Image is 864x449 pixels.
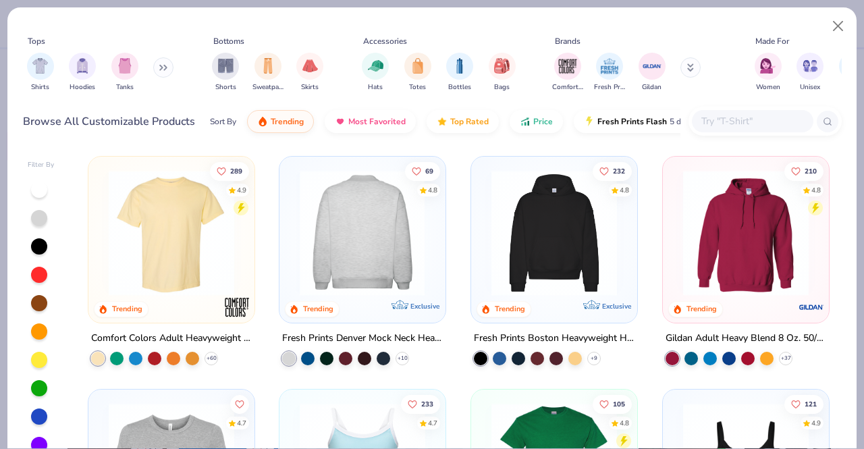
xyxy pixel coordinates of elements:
img: Gildan Image [642,56,662,76]
div: Comfort Colors Adult Heavyweight T-Shirt [91,330,252,347]
img: Comfort Colors logo [223,294,250,321]
span: Exclusive [602,302,631,311]
button: Like [784,394,823,413]
img: Bottles Image [452,58,467,74]
span: + 10 [398,354,408,363]
button: filter button [69,53,96,93]
div: 4.8 [620,418,629,428]
button: Like [406,161,441,180]
div: 4.9 [811,418,821,428]
button: Close [826,14,851,39]
span: Unisex [800,82,820,93]
button: filter button [489,53,516,93]
span: Sweatpants [252,82,283,93]
div: filter for Gildan [639,53,666,93]
span: + 60 [206,354,216,363]
input: Try "T-Shirt" [700,113,804,129]
img: most_fav.gif [335,116,346,127]
img: TopRated.gif [437,116,448,127]
span: 5 day delivery [670,114,720,130]
span: 233 [422,400,434,407]
div: Fresh Prints Denver Mock Neck Heavyweight Sweatshirt [282,330,443,347]
div: 4.7 [237,418,246,428]
div: Accessories [363,35,407,47]
div: filter for Shorts [212,53,239,93]
span: Shirts [31,82,49,93]
img: trending.gif [257,116,268,127]
img: e55d29c3-c55d-459c-bfd9-9b1c499ab3c6 [240,170,379,296]
img: Shorts Image [218,58,234,74]
img: Shirts Image [32,58,48,74]
span: Women [756,82,780,93]
span: + 37 [780,354,790,363]
span: 232 [613,167,625,174]
div: Fresh Prints Boston Heavyweight Hoodie [474,330,634,347]
button: filter button [552,53,583,93]
span: Gildan [642,82,661,93]
span: Exclusive [410,302,439,311]
img: Fresh Prints Image [599,56,620,76]
span: + 9 [591,354,597,363]
div: Sort By [210,115,236,128]
img: 01756b78-01f6-4cc6-8d8a-3c30c1a0c8ac [676,170,815,296]
div: filter for Shirts [27,53,54,93]
span: Totes [409,82,426,93]
button: Like [593,161,632,180]
button: filter button [212,53,239,93]
button: Like [593,394,632,413]
img: Unisex Image [803,58,818,74]
div: filter for Fresh Prints [594,53,625,93]
div: filter for Unisex [796,53,823,93]
span: 289 [230,167,242,174]
div: Bottoms [213,35,244,47]
div: Tops [28,35,45,47]
div: 4.9 [237,185,246,195]
img: Comfort Colors Image [558,56,578,76]
div: 4.8 [811,185,821,195]
img: Tanks Image [117,58,132,74]
span: Hats [368,82,383,93]
img: Hats Image [368,58,383,74]
img: flash.gif [584,116,595,127]
div: filter for Hoodies [69,53,96,93]
span: Most Favorited [348,116,406,127]
div: filter for Women [755,53,782,93]
button: filter button [594,53,625,93]
button: Like [402,394,441,413]
button: filter button [111,53,138,93]
span: Comfort Colors [552,82,583,93]
div: filter for Bags [489,53,516,93]
div: Made For [755,35,789,47]
span: Skirts [301,82,319,93]
div: Brands [555,35,580,47]
img: Hoodies Image [75,58,90,74]
span: Hoodies [70,82,95,93]
div: 4.8 [620,185,629,195]
button: Top Rated [427,110,499,133]
span: 121 [805,400,817,407]
span: Shorts [215,82,236,93]
button: filter button [296,53,323,93]
button: Like [210,161,249,180]
span: 69 [426,167,434,174]
span: Price [533,116,553,127]
span: Fresh Prints [594,82,625,93]
button: Price [510,110,563,133]
button: filter button [27,53,54,93]
span: 105 [613,400,625,407]
img: Sweatpants Image [261,58,275,74]
button: Like [784,161,823,180]
img: 029b8af0-80e6-406f-9fdc-fdf898547912 [102,170,241,296]
div: filter for Totes [404,53,431,93]
img: a90f7c54-8796-4cb2-9d6e-4e9644cfe0fe [293,170,432,296]
span: Bags [494,82,510,93]
img: Skirts Image [302,58,318,74]
button: filter button [639,53,666,93]
button: filter button [404,53,431,93]
span: Bottles [448,82,471,93]
span: 210 [805,167,817,174]
button: filter button [796,53,823,93]
div: Browse All Customizable Products [23,113,195,130]
button: Fresh Prints Flash5 day delivery [574,110,730,133]
img: Gildan logo [798,294,825,321]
